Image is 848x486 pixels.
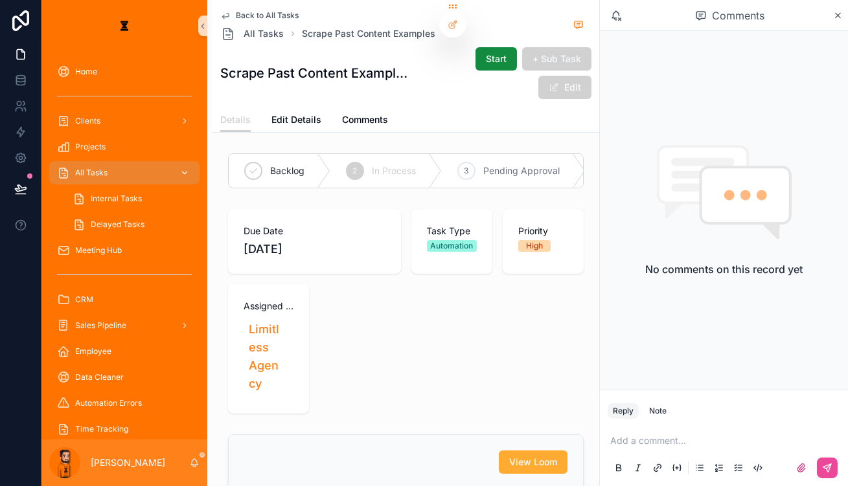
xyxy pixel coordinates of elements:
div: scrollable content [41,52,207,439]
span: Priority [518,225,568,237]
span: Delayed Tasks [91,219,144,230]
h2: No comments on this record yet [645,261,803,277]
button: View Loom [499,450,567,474]
a: CRM [49,288,200,311]
button: Note [644,403,672,419]
a: Meeting Hub [49,239,200,262]
div: High [526,240,543,252]
a: Employee [49,340,200,363]
div: Automation [430,240,473,252]
span: Assigned project collection [244,300,293,313]
a: Sales Pipeline [49,314,200,337]
span: Clients [75,116,100,126]
span: 3 [464,166,469,176]
span: Pending Approval [483,164,560,177]
p: [PERSON_NAME] [91,456,165,469]
span: In Process [372,164,416,177]
a: Limitless Agency [244,318,288,395]
span: Comments [342,113,388,126]
a: Home [49,60,200,83]
a: All Tasks [220,26,284,41]
a: Comments [342,108,388,134]
span: Sales Pipeline [75,320,126,331]
span: View Loom [509,456,557,469]
span: Due Date [244,225,385,237]
button: + Sub Task [522,47,591,71]
a: Details [220,108,251,133]
img: App logo [114,16,135,36]
button: Start [476,47,517,71]
span: All Tasks [244,27,284,40]
a: Clients [49,109,200,133]
span: Internal Tasks [91,193,142,204]
span: Back to All Tasks [236,10,299,21]
a: All Tasks [49,161,200,184]
a: Data Cleaner [49,366,200,389]
a: Scrape Past Content Examples [302,27,435,40]
span: Task Type [427,225,477,237]
span: Meeting Hub [75,245,122,256]
a: Edit Details [271,108,321,134]
span: Projects [75,142,106,152]
span: Automation Errors [75,398,142,408]
span: All Tasks [75,168,108,178]
a: Back to All Tasks [220,10,299,21]
span: CRM [75,294,93,305]
span: Limitless Agency [249,320,283,393]
button: Reply [608,403,639,419]
span: + Sub Task [533,52,581,65]
a: Internal Tasks [65,187,200,210]
span: Start [486,52,507,65]
span: Data Cleaner [75,372,124,382]
button: Edit [538,76,591,99]
a: Projects [49,135,200,159]
span: Details [220,113,251,126]
a: Delayed Tasks [65,213,200,236]
span: 2 [353,166,358,176]
h1: Scrape Past Content Examples [220,64,409,82]
div: Note [649,406,667,416]
span: Comments [712,8,764,23]
span: Employee [75,346,111,357]
span: [DATE] [244,240,385,258]
span: Home [75,67,97,77]
span: Backlog [270,164,304,177]
a: Automation Errors [49,392,200,415]
span: Edit Details [271,113,321,126]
